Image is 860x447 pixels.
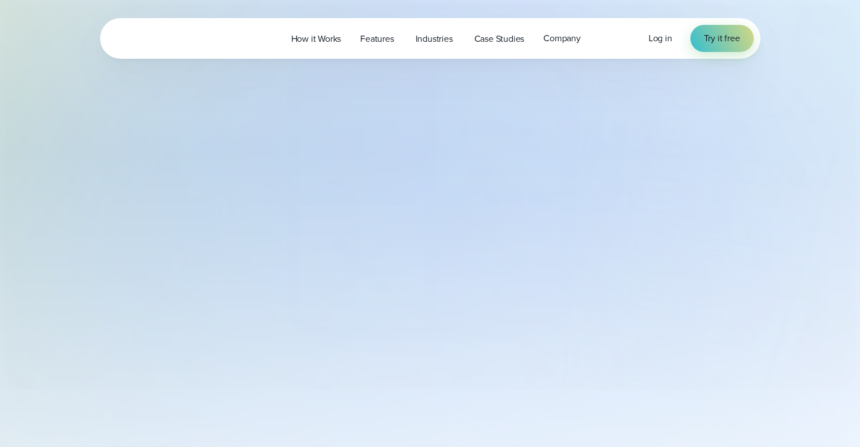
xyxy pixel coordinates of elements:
[416,32,453,46] span: Industries
[704,32,740,45] span: Try it free
[474,32,525,46] span: Case Studies
[465,27,534,50] a: Case Studies
[282,27,351,50] a: How it Works
[649,32,672,45] a: Log in
[690,25,754,52] a: Try it free
[543,32,581,45] span: Company
[360,32,394,46] span: Features
[291,32,342,46] span: How it Works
